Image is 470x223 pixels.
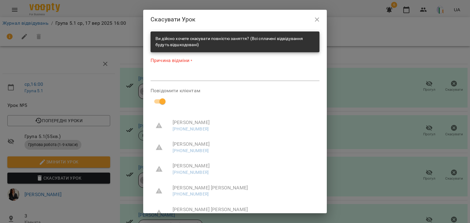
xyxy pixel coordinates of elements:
a: [PHONE_NUMBER] [173,126,209,131]
a: [PHONE_NUMBER] [173,192,209,196]
a: [PHONE_NUMBER] [173,170,209,175]
span: [PERSON_NAME] [173,141,315,148]
span: [PERSON_NAME] [173,119,315,126]
label: Причина відміни [151,57,319,64]
h2: Скасувати Урок [151,15,319,24]
div: Ви дійсно хочете скасувати повністю заняття? (Всі сплачені відвідування будуть відшкодовані) [155,33,315,50]
span: [PERSON_NAME] [173,162,315,170]
span: [PERSON_NAME] [PERSON_NAME] [173,206,315,213]
span: [PERSON_NAME] [PERSON_NAME] [173,184,315,192]
a: [PHONE_NUMBER] [173,148,209,153]
label: Повідомити клієнтам [151,88,319,93]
